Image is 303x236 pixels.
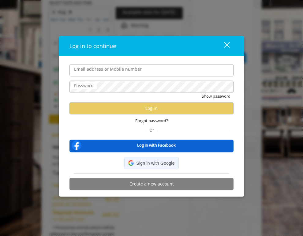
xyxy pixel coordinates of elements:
input: Email address or Mobile number [69,64,234,77]
div: close dialog [217,41,229,51]
button: Create a new account [69,178,234,190]
button: close dialog [213,39,234,52]
span: Sign in with Google [136,159,174,166]
div: Sign in with Google [124,157,178,169]
span: Forgot password? [135,118,168,124]
span: Or [146,127,157,133]
input: Password [69,81,234,93]
button: Show password [202,93,230,99]
span: Log in to continue [69,42,116,50]
label: Email address or Mobile number [71,66,145,73]
button: Log in [69,102,234,114]
b: Log in with Facebook [137,142,176,148]
img: facebook-logo [70,139,83,151]
label: Password [71,82,97,89]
